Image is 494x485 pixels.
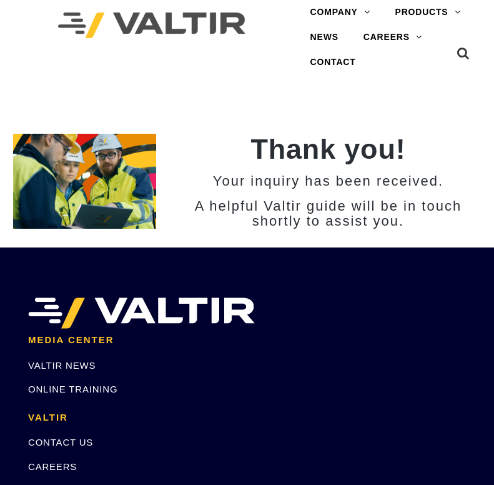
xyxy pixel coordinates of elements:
a: NEWS [298,25,351,50]
h3: A helpful Valtir guide will be in touch shortly to assist you. [175,199,481,229]
a: ONLINE TRAINING [28,384,117,394]
strong: Thank you! [250,133,405,165]
a: CAREERS [351,25,435,50]
img: 2 Home_Team [13,134,157,229]
a: CAREERS [28,461,77,472]
h2: VALTIR [28,412,466,423]
img: Valtir [58,12,245,38]
a: CONTACT US [28,437,93,447]
h3: Your inquiry has been received. [175,174,481,189]
img: VALTIR [28,297,255,329]
h2: MEDIA CENTER [28,335,466,346]
a: VALTIR NEWS [28,360,96,371]
a: CONTACT [298,50,368,75]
